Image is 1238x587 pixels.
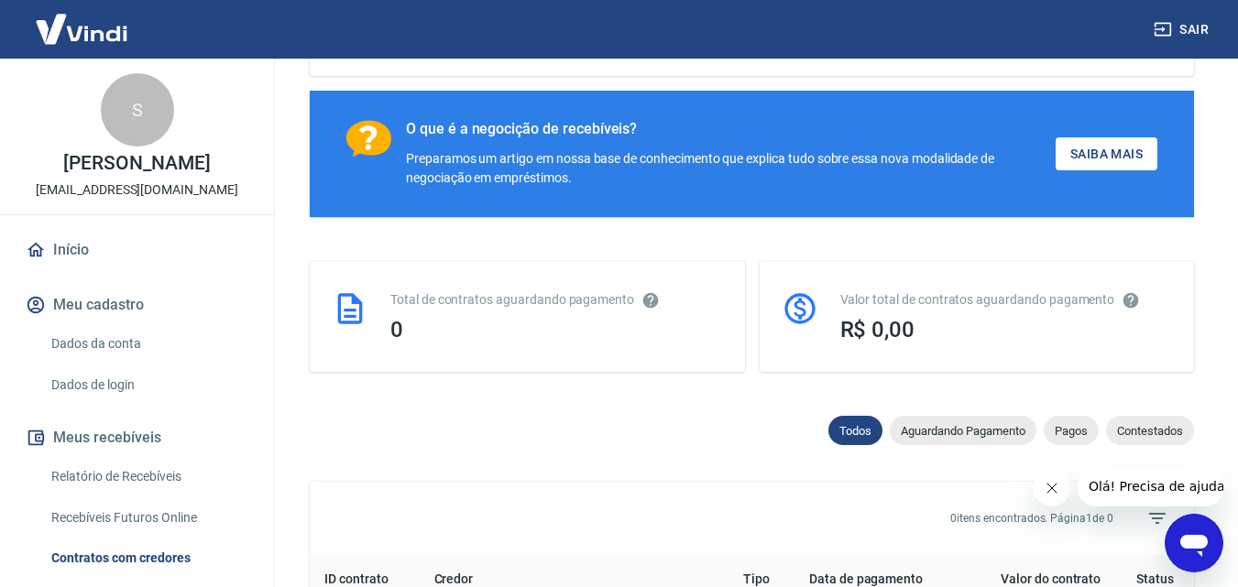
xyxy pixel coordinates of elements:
img: Vindi [22,1,141,57]
div: 0 [390,317,723,342]
a: Relatório de Recebíveis [44,458,252,495]
iframe: Fechar mensagem [1034,470,1070,506]
span: Todos [828,424,882,438]
iframe: Mensagem da empresa [1078,466,1223,506]
div: S [101,73,174,147]
svg: O valor comprometido não se refere a pagamentos pendentes na Vindi e sim como garantia a outras i... [1122,291,1140,310]
a: Dados da conta [44,325,252,363]
span: Olá! Precisa de ajuda? [11,13,154,27]
div: Contestados [1106,416,1194,445]
p: 0 itens encontrados. Página 1 de 0 [950,510,1113,527]
button: Meus recebíveis [22,418,252,458]
button: Sair [1150,13,1216,47]
span: Pagos [1044,424,1099,438]
div: Valor total de contratos aguardando pagamento [840,290,1173,310]
span: Aguardando Pagamento [890,424,1036,438]
p: [PERSON_NAME] [63,154,210,173]
iframe: Botão para abrir a janela de mensagens [1165,514,1223,572]
a: Saiba Mais [1056,137,1157,171]
div: Total de contratos aguardando pagamento [390,290,723,310]
a: Contratos com credores [44,539,252,577]
a: Recebíveis Futuros Online [44,499,252,537]
img: Ícone com um ponto de interrogação. [346,120,391,158]
div: Todos [828,416,882,445]
svg: Esses contratos não se referem à Vindi, mas sim a outras instituições. [641,291,660,310]
span: R$ 0,00 [840,317,915,342]
div: Preparamos um artigo em nossa base de conhecimento que explica tudo sobre essa nova modalidade de... [406,149,1056,188]
div: O que é a negocição de recebíveis? [406,120,1056,138]
div: Pagos [1044,416,1099,445]
button: Meu cadastro [22,285,252,325]
p: [EMAIL_ADDRESS][DOMAIN_NAME] [36,180,238,200]
span: Filtros [1135,496,1179,540]
span: Contestados [1106,424,1194,438]
a: Dados de login [44,366,252,404]
a: Início [22,230,252,270]
div: Aguardando Pagamento [890,416,1036,445]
